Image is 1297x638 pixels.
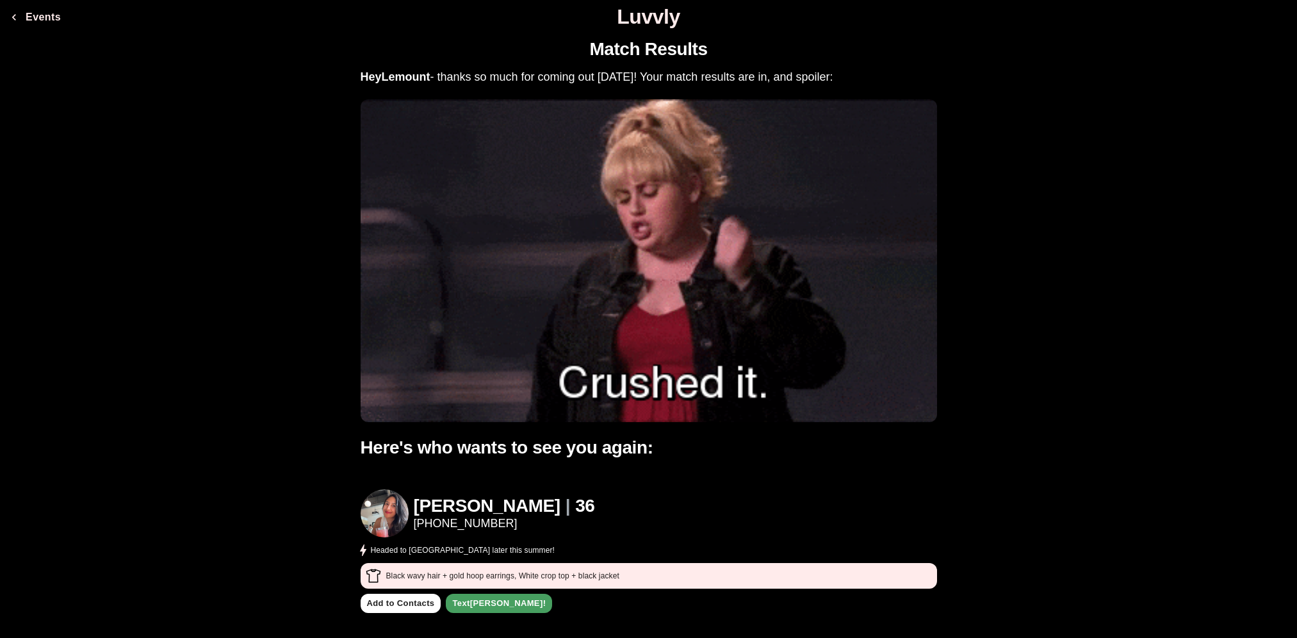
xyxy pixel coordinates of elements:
h1: [PERSON_NAME] [414,496,560,517]
h1: Here's who wants to see you again: [361,438,937,459]
img: Pitch Perfect Crushed It GIF [361,99,937,422]
img: Anisa [361,489,409,537]
h1: | [566,496,570,517]
h1: Match Results [589,39,707,60]
a: Add to Contacts [361,594,441,614]
a: Text[PERSON_NAME]! [446,594,552,614]
b: Hey Lemount [361,70,430,83]
h1: Luvvly [5,5,1292,29]
button: Events [5,4,66,30]
p: Headed to [GEOGRAPHIC_DATA] later this summer! [371,544,555,556]
h3: - thanks so much for coming out [DATE]! Your match results are in, and spoiler: [361,70,937,84]
p: Black wavy hair + gold hoop earrings , White crop top + black jacket [386,570,619,582]
a: [PHONE_NUMBER] [414,517,595,530]
h1: 36 [575,496,594,517]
